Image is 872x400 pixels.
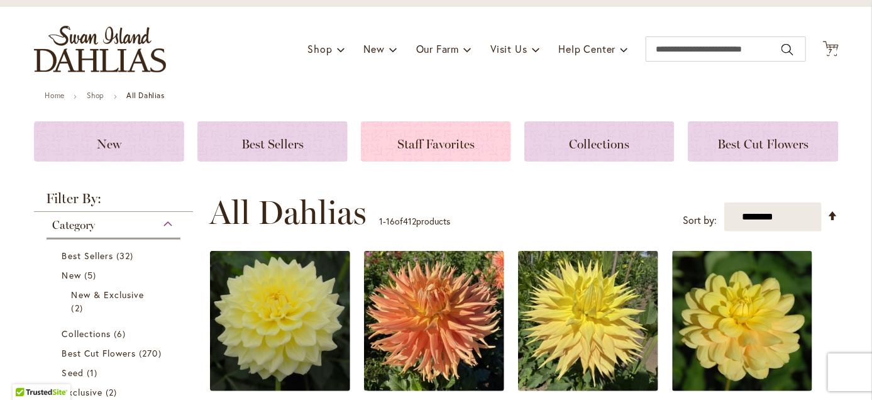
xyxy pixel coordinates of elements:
span: New [363,42,384,55]
span: 16 [386,215,395,227]
a: AC BEN [364,382,504,394]
a: AC Jeri [518,382,658,394]
span: Shop [307,42,332,55]
span: Help Center [559,42,616,55]
a: Exclusive [62,386,168,399]
a: Collections [524,121,675,162]
span: New & Exclusive [72,289,145,301]
strong: All Dahlias [126,91,165,100]
a: Seed [62,366,168,379]
label: Sort by: [683,209,717,232]
img: AC BEN [364,251,504,391]
span: Category [53,218,96,232]
span: Seed [62,367,84,379]
span: 1 [379,215,383,227]
a: Best Cut Flowers [62,347,168,360]
span: Best Sellers [62,250,114,262]
a: Shop [87,91,104,100]
span: Visit Us [490,42,527,55]
a: AHOY MATEY [672,382,812,394]
span: Exclusive [62,386,102,398]
span: Best Sellers [241,136,304,152]
span: 32 [116,249,136,262]
button: 7 [823,41,839,58]
a: Best Cut Flowers [688,121,838,162]
a: Best Sellers [197,121,348,162]
span: New [97,136,121,152]
span: 2 [106,386,120,399]
span: 2 [72,301,86,314]
span: 1 [87,366,101,379]
p: - of products [379,211,450,231]
span: 5 [84,269,99,282]
a: Collections [62,327,168,340]
a: New &amp; Exclusive [72,288,159,314]
strong: Filter By: [34,192,194,212]
a: store logo [34,26,166,72]
a: Staff Favorites [361,121,511,162]
a: Best Sellers [62,249,168,262]
iframe: Launch Accessibility Center [9,355,45,391]
span: 6 [114,327,129,340]
a: Home [45,91,65,100]
span: 270 [139,347,164,360]
a: A-Peeling [210,382,350,394]
img: AC Jeri [518,251,658,391]
span: Best Cut Flowers [62,347,136,359]
span: All Dahlias [209,194,367,231]
span: Staff Favorites [397,136,475,152]
img: AHOY MATEY [672,251,812,391]
span: 7 [829,47,832,55]
a: New [34,121,184,162]
span: Our Farm [416,42,459,55]
a: New [62,269,168,282]
span: Collections [62,328,111,340]
span: 412 [403,215,416,227]
span: Best Cut Flowers [717,136,809,152]
span: New [62,269,81,281]
span: Collections [570,136,630,152]
img: A-Peeling [210,251,350,391]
